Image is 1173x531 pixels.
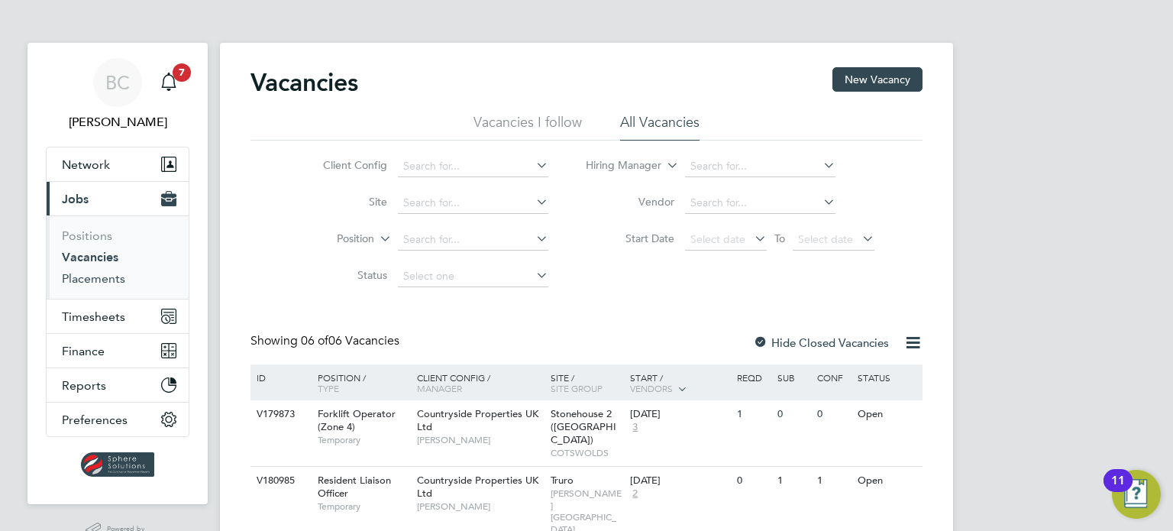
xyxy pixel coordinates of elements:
div: V180985 [253,467,306,495]
div: [DATE] [630,474,729,487]
div: V179873 [253,400,306,429]
label: Client Config [299,158,387,172]
li: Vacancies I follow [473,113,582,141]
div: Sub [774,364,813,390]
input: Search for... [398,156,548,177]
a: Vacancies [62,250,118,264]
div: Position / [306,364,413,401]
span: 06 of [301,333,328,348]
li: All Vacancies [620,113,700,141]
div: 1 [733,400,773,429]
button: Reports [47,368,189,402]
span: [PERSON_NAME] [417,500,543,513]
span: Preferences [62,413,128,427]
div: 0 [774,400,813,429]
span: Timesheets [62,309,125,324]
div: Reqd [733,364,773,390]
button: New Vacancy [832,67,923,92]
div: 1 [813,467,853,495]
label: Position [286,232,374,247]
a: Placements [62,271,125,286]
label: Hide Closed Vacancies [753,335,889,350]
span: 7 [173,63,191,82]
span: Temporary [318,434,409,446]
span: Vendors [630,382,673,394]
span: Countryside Properties UK Ltd [417,474,538,500]
div: Conf [813,364,853,390]
input: Search for... [398,193,548,214]
div: Showing [250,333,402,349]
div: 11 [1111,481,1125,500]
div: ID [253,364,306,390]
label: Start Date [586,232,674,245]
button: Finance [47,334,189,367]
label: Status [299,268,387,282]
div: 0 [733,467,773,495]
button: Timesheets [47,299,189,333]
span: Briony Carr [46,113,189,131]
img: spheresolutions-logo-retina.png [81,452,155,477]
span: Finance [62,344,105,358]
div: Start / [626,364,733,403]
span: Stonehouse 2 ([GEOGRAPHIC_DATA]) [551,407,616,446]
div: 1 [774,467,813,495]
span: Type [318,382,339,394]
span: To [770,228,790,248]
div: Jobs [47,215,189,299]
div: Client Config / [413,364,547,401]
nav: Main navigation [27,43,208,504]
div: Status [854,364,920,390]
div: Site / [547,364,627,401]
button: Preferences [47,403,189,436]
a: Go to home page [46,452,189,477]
span: Jobs [62,192,89,206]
div: 0 [813,400,853,429]
a: Positions [62,228,112,243]
div: Open [854,400,920,429]
span: [PERSON_NAME] [417,434,543,446]
div: Open [854,467,920,495]
span: Site Group [551,382,603,394]
a: 7 [153,58,184,107]
label: Hiring Manager [574,158,661,173]
span: Network [62,157,110,172]
span: 06 Vacancies [301,333,399,348]
span: 3 [630,421,640,434]
input: Search for... [685,193,835,214]
span: Select date [690,232,745,246]
input: Select one [398,266,548,287]
span: Reports [62,378,106,393]
input: Search for... [398,229,548,251]
span: Truro [551,474,574,487]
span: 2 [630,487,640,500]
h2: Vacancies [250,67,358,98]
span: BC [105,73,130,92]
span: Resident Liaison Officer [318,474,391,500]
span: COTSWOLDS [551,447,623,459]
span: Select date [798,232,853,246]
button: Jobs [47,182,189,215]
label: Vendor [586,195,674,209]
span: Temporary [318,500,409,513]
span: Forklift Operator (Zone 4) [318,407,396,433]
a: BC[PERSON_NAME] [46,58,189,131]
span: Manager [417,382,462,394]
label: Site [299,195,387,209]
button: Network [47,147,189,181]
input: Search for... [685,156,835,177]
button: Open Resource Center, 11 new notifications [1112,470,1161,519]
div: [DATE] [630,408,729,421]
span: Countryside Properties UK Ltd [417,407,538,433]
